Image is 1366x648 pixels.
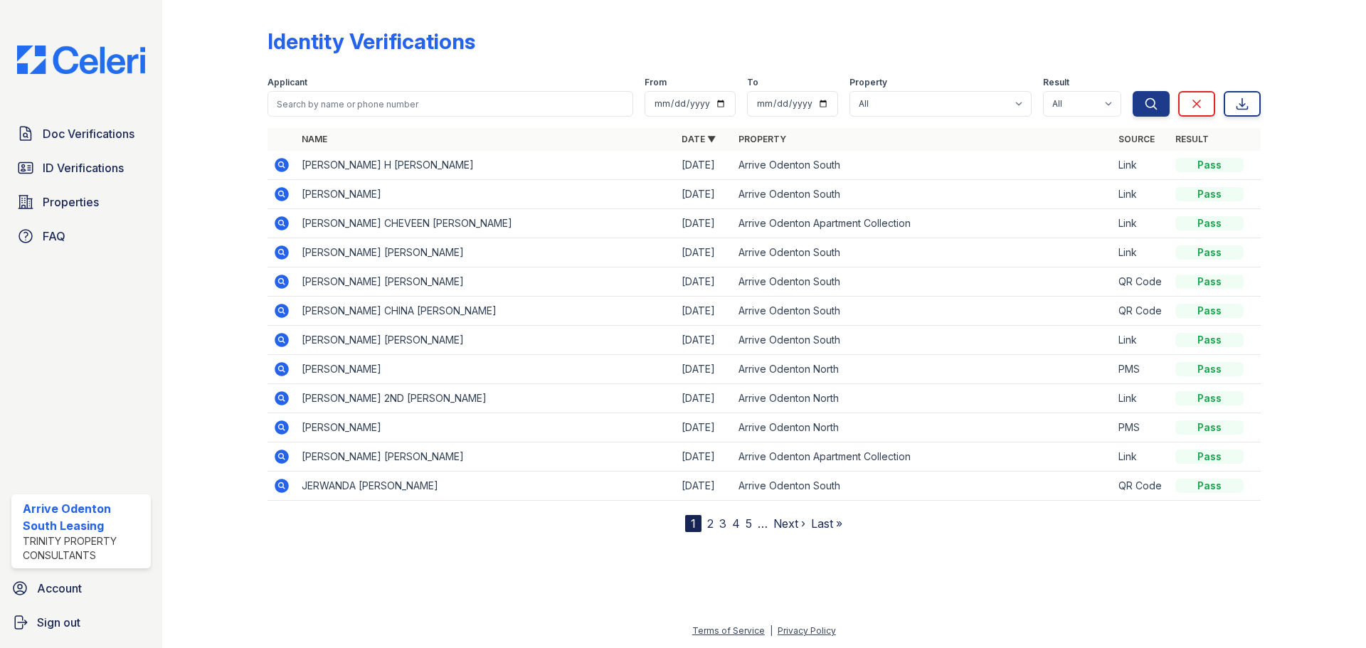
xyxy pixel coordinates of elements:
[1175,362,1244,376] div: Pass
[676,151,733,180] td: [DATE]
[676,180,733,209] td: [DATE]
[733,442,1113,472] td: Arrive Odenton Apartment Collection
[676,238,733,267] td: [DATE]
[1175,134,1209,144] a: Result
[1113,326,1170,355] td: Link
[296,355,676,384] td: [PERSON_NAME]
[296,238,676,267] td: [PERSON_NAME] [PERSON_NAME]
[682,134,716,144] a: Date ▼
[733,267,1113,297] td: Arrive Odenton South
[1175,216,1244,230] div: Pass
[296,180,676,209] td: [PERSON_NAME]
[1118,134,1155,144] a: Source
[1175,304,1244,318] div: Pass
[732,516,740,531] a: 4
[6,46,157,74] img: CE_Logo_Blue-a8612792a0a2168367f1c8372b55b34899dd931a85d93a1a3d3e32e68fde9ad4.png
[733,180,1113,209] td: Arrive Odenton South
[645,77,667,88] label: From
[23,534,145,563] div: Trinity Property Consultants
[676,355,733,384] td: [DATE]
[11,188,151,216] a: Properties
[733,297,1113,326] td: Arrive Odenton South
[43,228,65,245] span: FAQ
[23,500,145,534] div: Arrive Odenton South Leasing
[738,134,786,144] a: Property
[676,384,733,413] td: [DATE]
[296,326,676,355] td: [PERSON_NAME] [PERSON_NAME]
[302,134,327,144] a: Name
[37,614,80,631] span: Sign out
[296,442,676,472] td: [PERSON_NAME] [PERSON_NAME]
[11,119,151,148] a: Doc Verifications
[296,384,676,413] td: [PERSON_NAME] 2ND [PERSON_NAME]
[296,209,676,238] td: [PERSON_NAME] CHEVEEN [PERSON_NAME]
[6,608,157,637] a: Sign out
[676,297,733,326] td: [DATE]
[773,516,805,531] a: Next ›
[268,77,307,88] label: Applicant
[1175,187,1244,201] div: Pass
[676,442,733,472] td: [DATE]
[778,625,836,636] a: Privacy Policy
[707,516,714,531] a: 2
[11,154,151,182] a: ID Verifications
[1175,479,1244,493] div: Pass
[37,580,82,597] span: Account
[733,151,1113,180] td: Arrive Odenton South
[676,209,733,238] td: [DATE]
[747,77,758,88] label: To
[733,326,1113,355] td: Arrive Odenton South
[676,472,733,501] td: [DATE]
[733,413,1113,442] td: Arrive Odenton North
[268,91,633,117] input: Search by name or phone number
[1113,267,1170,297] td: QR Code
[43,125,134,142] span: Doc Verifications
[296,151,676,180] td: [PERSON_NAME] H [PERSON_NAME]
[1113,472,1170,501] td: QR Code
[6,574,157,602] a: Account
[1175,158,1244,172] div: Pass
[1113,180,1170,209] td: Link
[1175,275,1244,289] div: Pass
[1043,77,1069,88] label: Result
[692,625,765,636] a: Terms of Service
[770,625,773,636] div: |
[11,222,151,250] a: FAQ
[811,516,842,531] a: Last »
[1113,355,1170,384] td: PMS
[676,267,733,297] td: [DATE]
[733,355,1113,384] td: Arrive Odenton North
[746,516,752,531] a: 5
[733,472,1113,501] td: Arrive Odenton South
[1113,384,1170,413] td: Link
[1113,151,1170,180] td: Link
[43,159,124,176] span: ID Verifications
[1113,209,1170,238] td: Link
[296,267,676,297] td: [PERSON_NAME] [PERSON_NAME]
[733,384,1113,413] td: Arrive Odenton North
[43,193,99,211] span: Properties
[676,326,733,355] td: [DATE]
[1175,245,1244,260] div: Pass
[758,515,768,532] span: …
[1113,442,1170,472] td: Link
[1113,413,1170,442] td: PMS
[849,77,887,88] label: Property
[296,472,676,501] td: JERWANDA [PERSON_NAME]
[1113,238,1170,267] td: Link
[296,413,676,442] td: [PERSON_NAME]
[733,238,1113,267] td: Arrive Odenton South
[685,515,701,532] div: 1
[1175,333,1244,347] div: Pass
[676,413,733,442] td: [DATE]
[1175,420,1244,435] div: Pass
[268,28,475,54] div: Identity Verifications
[296,297,676,326] td: [PERSON_NAME] CHINA [PERSON_NAME]
[1175,450,1244,464] div: Pass
[1175,391,1244,405] div: Pass
[733,209,1113,238] td: Arrive Odenton Apartment Collection
[719,516,726,531] a: 3
[1113,297,1170,326] td: QR Code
